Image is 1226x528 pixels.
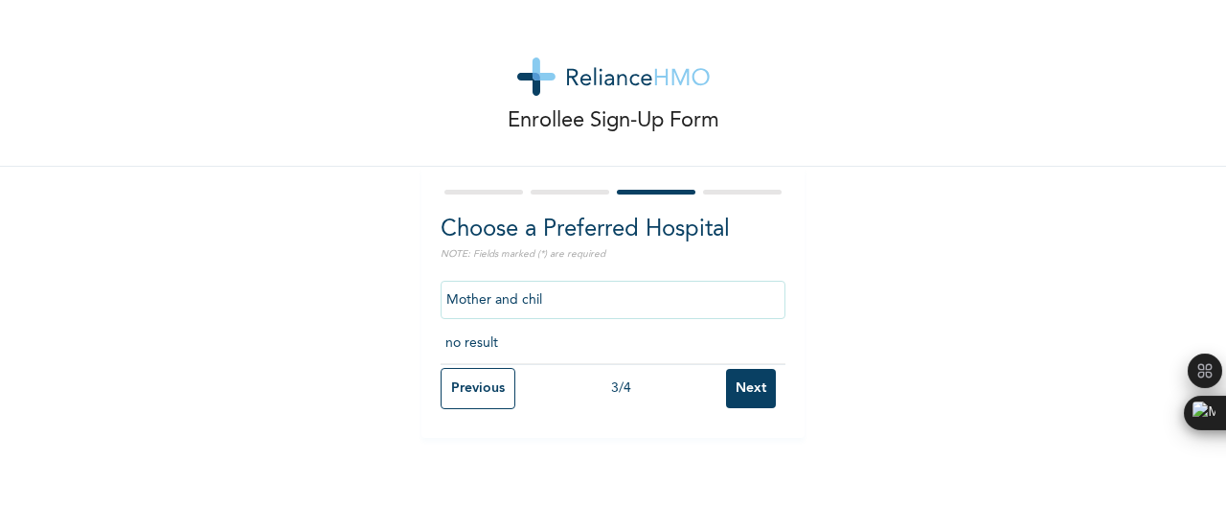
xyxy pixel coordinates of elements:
img: logo [517,57,710,96]
input: Next [726,369,776,408]
input: Previous [441,368,515,409]
h2: Choose a Preferred Hospital [441,213,785,247]
p: no result [445,333,781,354]
input: Search by name, address or governorate [441,281,785,319]
p: NOTE: Fields marked (*) are required [441,247,785,262]
p: Enrollee Sign-Up Form [508,105,719,137]
div: 3 / 4 [515,379,726,399]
